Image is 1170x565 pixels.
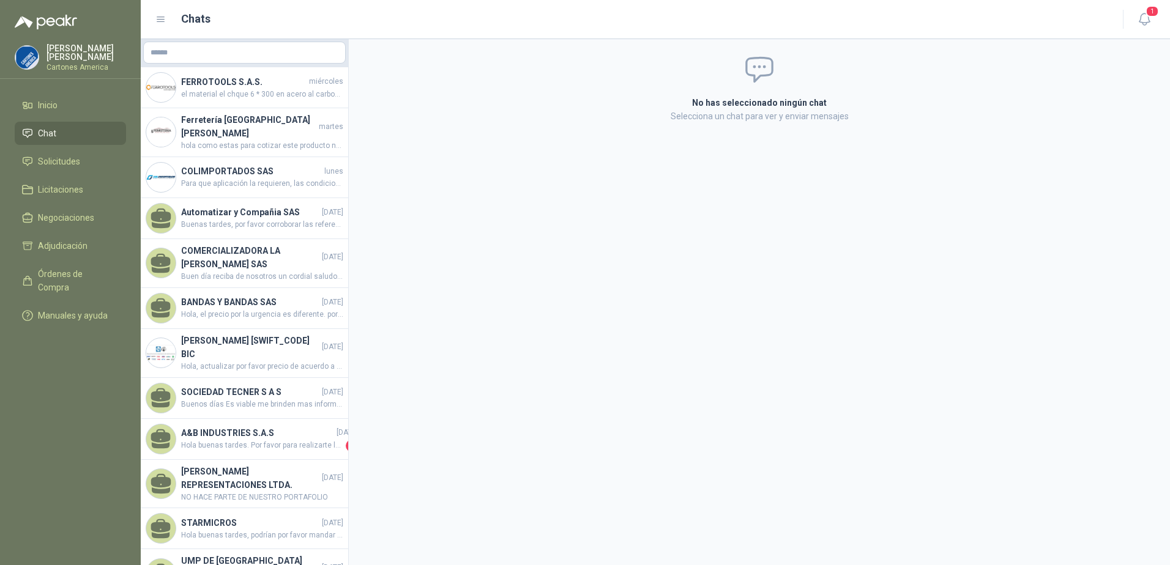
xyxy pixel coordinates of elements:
[146,163,176,192] img: Company Logo
[309,76,343,87] span: miércoles
[141,157,348,198] a: Company LogoCOLIMPORTADOS SASlunesPara que aplicación la requieren, las condiciones de operación,...
[146,73,176,102] img: Company Logo
[181,309,343,320] span: Hola, el precio por la urgencia es diferente. por favor recotizar.
[15,304,126,327] a: Manuales y ayuda
[181,426,334,440] h4: A&B INDUSTRIES S.A.S
[181,164,322,178] h4: COLIMPORTADOS SAS
[322,472,343,484] span: [DATE]
[146,117,176,147] img: Company Logo
[181,440,343,452] span: Hola buenas tardes. Por favor para realizarte la cotización. Necesitan la manguera para agua aire...
[15,150,126,173] a: Solicitudes
[181,271,343,282] span: Buen día reciba de nosotros un cordial saludo, es un gusto para nosotros atender su requerimiento...
[181,399,343,410] span: Buenos días Es viable me brinden mas informacion de este producto para asi poder ofertar. Dato de...
[146,338,176,367] img: Company Logo
[324,166,343,177] span: lunes
[38,267,114,294] span: Órdenes de Compra
[15,178,126,201] a: Licitaciones
[181,113,316,140] h4: Ferretería [GEOGRAPHIC_DATA][PERSON_NAME]
[181,10,211,28] h1: Chats
[38,309,108,322] span: Manuales y ayuda
[141,239,348,288] a: COMERCIALIZADORA LA [PERSON_NAME] SAS[DATE]Buen día reciba de nosotros un cordial saludo, es un g...
[546,109,973,123] p: Selecciona un chat para ver y enviar mensajes
[141,460,348,509] a: [PERSON_NAME] REPRESENTACIONES LTDA.[DATE]NO HACE PARTE DE NUESTRO PORTAFOLIO
[141,508,348,549] a: STARMICROS[DATE]Hola buenas tardes, podrían por favor mandar especificaciones o imágenes del prod...
[181,244,319,271] h4: COMERCIALIZADORA LA [PERSON_NAME] SAS
[15,46,39,69] img: Company Logo
[141,108,348,157] a: Company LogoFerretería [GEOGRAPHIC_DATA][PERSON_NAME]marteshola como estas para cotizar este prod...
[15,15,77,29] img: Logo peakr
[15,206,126,229] a: Negociaciones
[15,262,126,299] a: Órdenes de Compra
[15,234,126,257] a: Adjudicación
[322,517,343,529] span: [DATE]
[1133,9,1155,31] button: 1
[322,251,343,263] span: [DATE]
[38,98,58,112] span: Inicio
[181,361,343,372] span: Hola, actualizar por favor precio de acuerdo a lo acordado. 126 USD
[181,178,343,190] span: Para que aplicación la requieren, las condiciones de operación, la presión y temperatura y la pre...
[38,211,94,224] span: Negociaciones
[322,341,343,353] span: [DATE]
[322,207,343,218] span: [DATE]
[1146,6,1159,17] span: 1
[322,386,343,398] span: [DATE]
[47,44,126,61] p: [PERSON_NAME] [PERSON_NAME]
[141,288,348,329] a: BANDAS Y BANDAS SAS[DATE]Hola, el precio por la urgencia es diferente. por favor recotizar.
[38,239,88,253] span: Adjudicación
[181,89,343,100] span: el material el chque 6 * 300 en acero al carbon o acero inox. si es para un reemplazo por favor e...
[181,140,343,152] span: hola como estas para cotizar este producto necesito saber si es rodillo y cuna o si es solo y si ...
[38,155,80,168] span: Solicitudes
[141,419,348,460] a: A&B INDUSTRIES S.A.S[DATE]Hola buenas tardes. Por favor para realizarte la cotización. Necesitan ...
[181,205,319,219] h4: Automatizar y Compañia SAS
[322,297,343,308] span: [DATE]
[47,64,126,71] p: Cartones America
[38,183,83,196] span: Licitaciones
[181,219,343,231] span: Buenas tardes, por favor corroborar las referencias con la serie de la bobina que necesitan. para...
[15,94,126,117] a: Inicio
[181,492,343,503] span: NO HACE PARTE DE NUESTRO PORTAFOLIO
[181,530,343,541] span: Hola buenas tardes, podrían por favor mandar especificaciones o imágenes del productor para poder...
[141,67,348,108] a: Company LogoFERROTOOLS S.A.S.miércolesel material el chque 6 * 300 en acero al carbon o acero ino...
[141,378,348,419] a: SOCIEDAD TECNER S A S[DATE]Buenos días Es viable me brinden mas informacion de este producto para...
[141,329,348,378] a: Company Logo[PERSON_NAME] [SWIFT_CODE] BIC[DATE]Hola, actualizar por favor precio de acuerdo a lo...
[319,121,343,133] span: martes
[181,334,319,361] h4: [PERSON_NAME] [SWIFT_CODE] BIC
[181,385,319,399] h4: SOCIEDAD TECNER S A S
[546,96,973,109] h2: No has seleccionado ningún chat
[181,465,319,492] h4: [PERSON_NAME] REPRESENTACIONES LTDA.
[15,122,126,145] a: Chat
[346,440,358,452] span: 1
[141,198,348,239] a: Automatizar y Compañia SAS[DATE]Buenas tardes, por favor corroborar las referencias con la serie ...
[181,516,319,530] h4: STARMICROS
[38,127,56,140] span: Chat
[181,295,319,309] h4: BANDAS Y BANDAS SAS
[181,75,307,89] h4: FERROTOOLS S.A.S.
[337,427,358,438] span: [DATE]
